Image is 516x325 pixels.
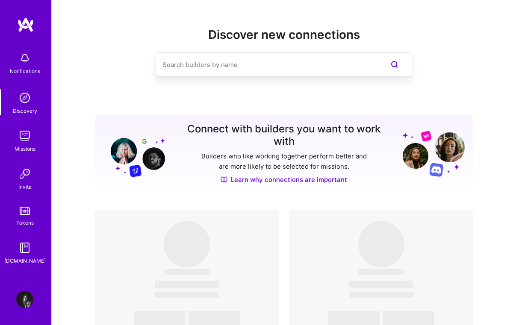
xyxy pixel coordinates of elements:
[164,269,210,275] span: ‌
[200,151,369,172] p: Builders who like working together perform better and are more likely to be selected for missions.
[182,123,386,148] h3: Connect with builders you want to work with
[20,207,30,215] img: tokens
[16,127,33,144] img: teamwork
[103,130,165,177] img: Grow your network
[13,106,37,115] div: Discovery
[155,292,219,298] span: ‌
[389,59,400,70] i: icon SearchPurple
[18,182,32,191] div: Invite
[221,176,227,183] img: Discover
[16,165,33,182] img: Invite
[164,221,210,267] span: ‌
[16,89,33,106] img: discovery
[155,281,219,288] span: ‌
[14,291,35,308] a: User Avatar
[17,17,34,32] img: logo
[358,269,404,275] span: ‌
[16,218,34,227] div: Tokens
[4,256,46,265] div: [DOMAIN_NAME]
[16,239,33,256] img: guide book
[221,175,347,184] a: Learn why connections are important
[15,144,35,153] div: Missions
[16,291,33,308] img: User Avatar
[162,54,371,76] input: Search builders by name
[94,28,473,42] h2: Discover new connections
[10,67,40,76] div: Notifications
[349,281,413,288] span: ‌
[16,50,33,67] img: bell
[403,130,465,177] img: Grow your network
[349,292,413,298] span: ‌
[358,221,404,267] span: ‌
